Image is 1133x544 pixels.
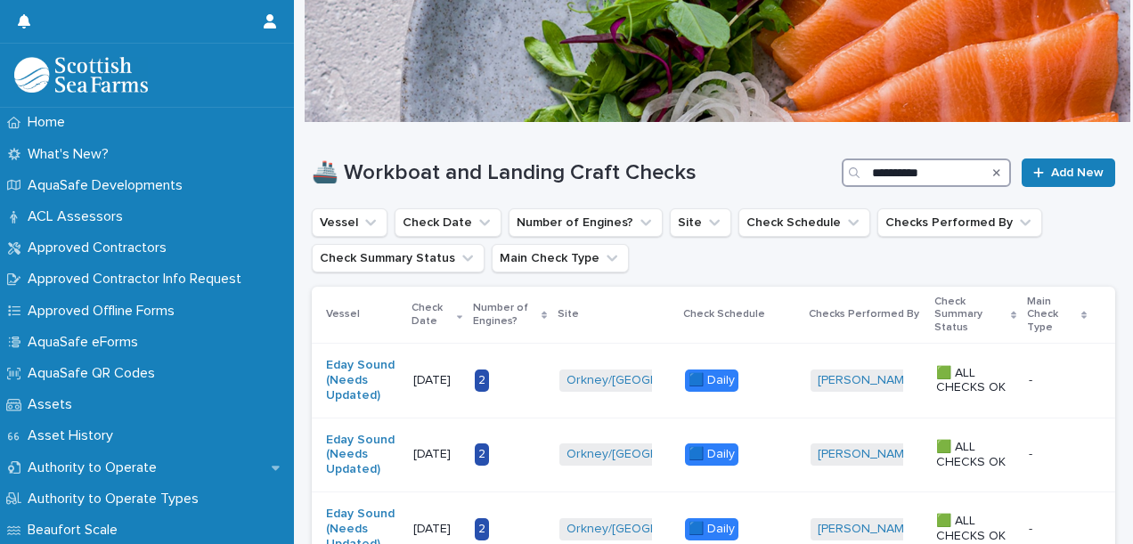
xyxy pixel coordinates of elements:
p: Authority to Operate [20,459,171,476]
p: Check Date [412,298,452,331]
p: Asset History [20,427,127,444]
p: Home [20,114,79,131]
p: Approved Contractors [20,240,181,256]
p: 🟩 ALL CHECKS OK [936,440,1015,470]
div: 🟦 Daily [685,369,738,392]
button: Check Summary Status [312,244,485,272]
p: Beaufort Scale [20,522,132,539]
p: Vessel [326,304,360,324]
p: - [1029,518,1036,537]
div: 2 [475,369,489,392]
div: 2 [475,443,489,466]
p: [DATE] [413,522,461,537]
a: Eday Sound (Needs Updated) [326,358,399,402]
button: Check Schedule [738,208,870,237]
button: Check Date [395,208,501,237]
a: [PERSON_NAME] [818,522,915,537]
p: Approved Contractor Info Request [20,271,256,288]
a: Orkney/[GEOGRAPHIC_DATA] [566,447,735,462]
p: - [1029,443,1036,462]
p: [DATE] [413,373,461,388]
div: 2 [475,518,489,540]
a: Eday Sound (Needs Updated) [326,433,399,477]
span: Add New [1051,166,1104,179]
button: Main Check Type [492,244,629,272]
p: [DATE] [413,447,461,462]
p: Checks Performed By [809,304,919,324]
h1: 🚢 Workboat and Landing Craft Checks [312,160,835,186]
a: Orkney/[GEOGRAPHIC_DATA] [566,373,735,388]
a: Orkney/[GEOGRAPHIC_DATA] [566,522,735,537]
input: Search [842,158,1011,187]
p: Check Summary Status [934,292,1006,337]
button: Site [670,208,731,237]
button: Vessel [312,208,387,237]
p: - [1029,369,1036,388]
tr: Eday Sound (Needs Updated) [DATE]2Orkney/[GEOGRAPHIC_DATA] 🟦 Daily[PERSON_NAME] 🟩 ALL CHECKS OK-- [312,344,1115,418]
p: What's New? [20,146,123,163]
p: Site [558,304,579,324]
a: [PERSON_NAME] [818,447,915,462]
div: 🟦 Daily [685,518,738,540]
a: Add New [1022,158,1115,187]
button: Checks Performed By [877,208,1042,237]
p: Authority to Operate Types [20,491,213,507]
a: [PERSON_NAME] [818,373,915,388]
div: 🟦 Daily [685,443,738,466]
p: Approved Offline Forms [20,303,189,320]
p: 🟩 ALL CHECKS OK [936,514,1015,544]
p: Assets [20,396,86,413]
p: Check Schedule [683,304,765,324]
p: ACL Assessors [20,208,137,225]
p: AquaSafe QR Codes [20,365,169,382]
img: bPIBxiqnSb2ggTQWdOVV [14,57,148,93]
p: AquaSafe Developments [20,177,197,194]
tr: Eday Sound (Needs Updated) [DATE]2Orkney/[GEOGRAPHIC_DATA] 🟦 Daily[PERSON_NAME] 🟩 ALL CHECKS OK-- [312,418,1115,491]
p: Main Check Type [1027,292,1077,337]
p: 🟩 ALL CHECKS OK [936,366,1015,396]
p: AquaSafe eForms [20,334,152,351]
p: Number of Engines? [473,298,537,331]
button: Number of Engines? [509,208,663,237]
